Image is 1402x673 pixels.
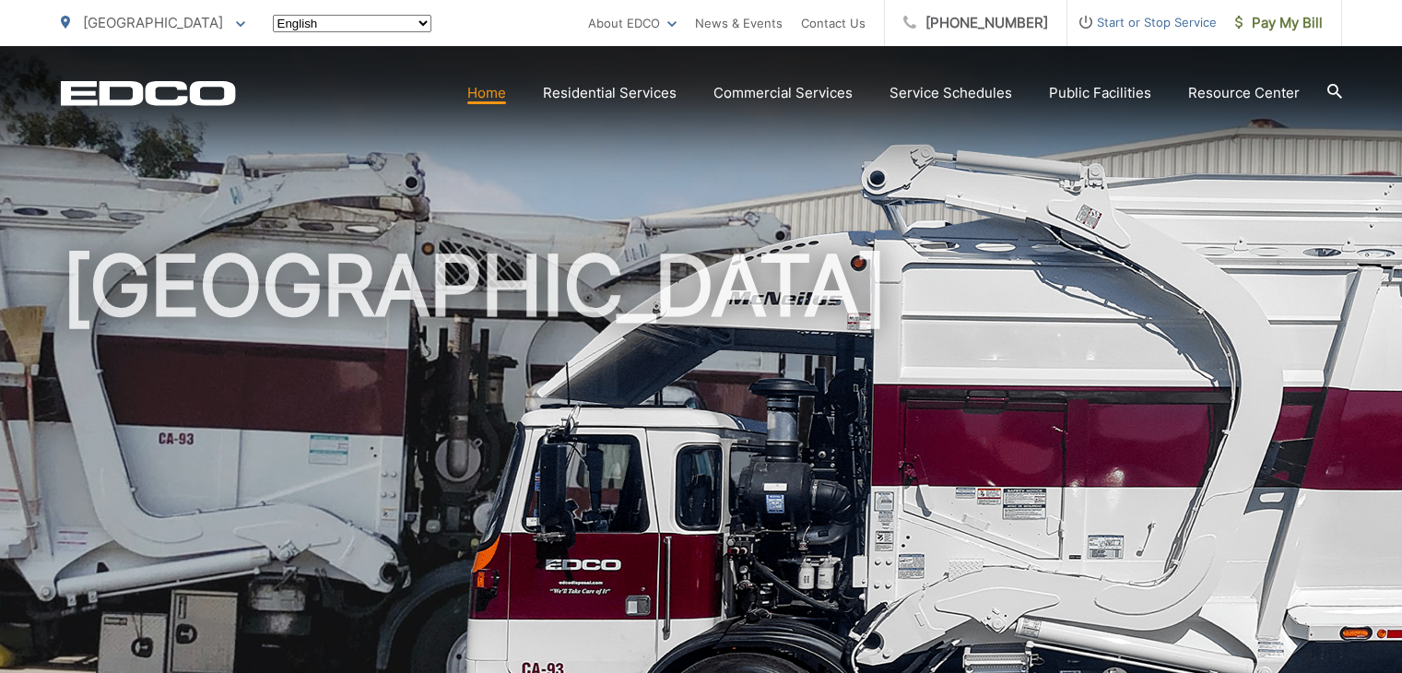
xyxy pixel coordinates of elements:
a: Service Schedules [890,82,1012,104]
select: Select a language [273,15,431,32]
a: Contact Us [801,12,866,34]
a: News & Events [695,12,783,34]
a: Public Facilities [1049,82,1151,104]
a: Commercial Services [713,82,853,104]
span: [GEOGRAPHIC_DATA] [83,14,223,31]
a: Resource Center [1188,82,1300,104]
span: Pay My Bill [1235,12,1323,34]
a: EDCD logo. Return to the homepage. [61,80,236,106]
a: About EDCO [588,12,677,34]
a: Residential Services [543,82,677,104]
a: Home [467,82,506,104]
